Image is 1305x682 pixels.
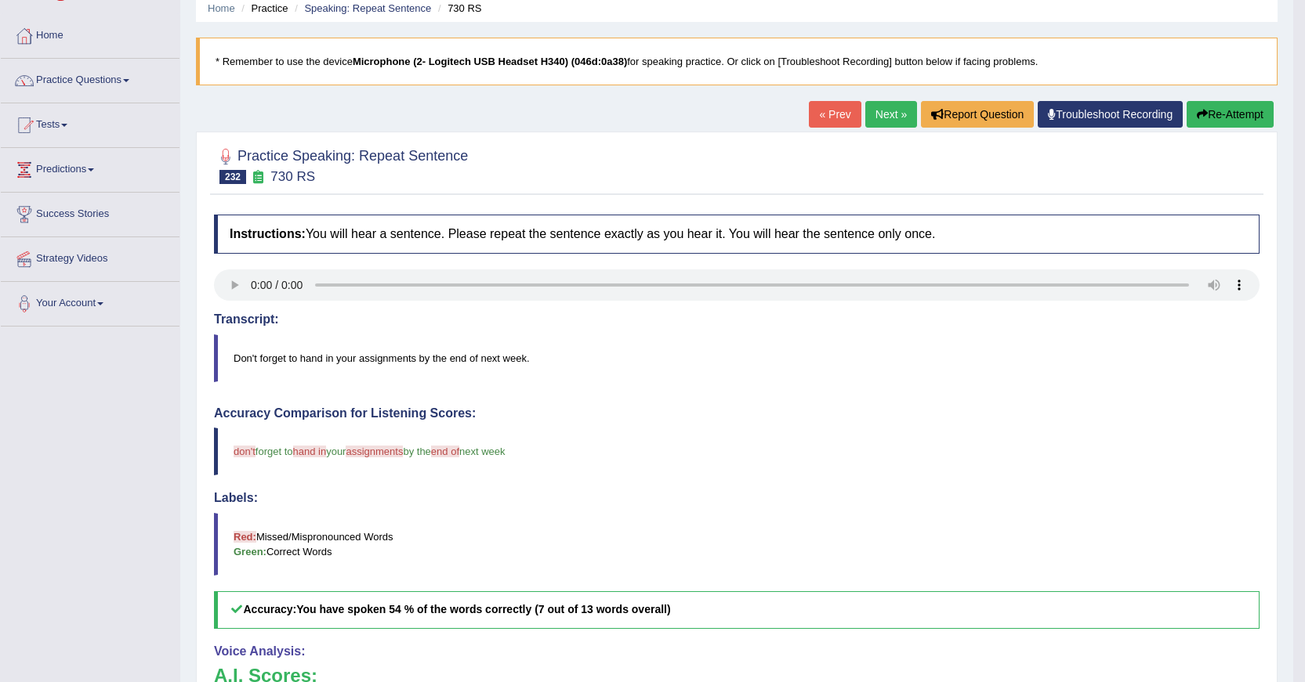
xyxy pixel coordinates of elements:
h4: Voice Analysis: [214,644,1260,659]
a: Next » [865,101,917,128]
li: Practice [237,1,288,16]
b: Instructions: [230,227,306,240]
h4: Accuracy Comparison for Listening Scores: [214,406,1260,420]
a: « Prev [809,101,861,128]
b: You have spoken 54 % of the words correctly (7 out of 13 words overall) [296,603,670,615]
span: by the [403,446,430,457]
h2: Practice Speaking: Repeat Sentence [214,145,468,184]
span: don't [234,446,256,457]
span: end of [431,446,459,457]
span: your [326,446,346,457]
b: Green: [234,546,266,558]
h4: Labels: [214,491,1260,505]
button: Report Question [921,101,1034,128]
a: Speaking: Repeat Sentence [304,2,431,14]
button: Re-Attempt [1187,101,1274,128]
blockquote: Don't forget to hand in your assignments by the end of next week. [214,334,1260,382]
a: Troubleshoot Recording [1038,101,1183,128]
a: Practice Questions [1,59,179,98]
h4: You will hear a sentence. Please repeat the sentence exactly as you hear it. You will hear the se... [214,215,1260,254]
span: forget to [256,446,293,457]
li: 730 RS [434,1,482,16]
blockquote: * Remember to use the device for speaking practice. Or click on [Troubleshoot Recording] button b... [196,38,1278,85]
a: Home [208,2,235,14]
small: 730 RS [270,169,315,184]
a: Home [1,14,179,53]
h5: Accuracy: [214,591,1260,628]
a: Success Stories [1,193,179,232]
a: Predictions [1,148,179,187]
b: Red: [234,531,256,543]
b: Microphone (2- Logitech USB Headset H340) (046d:0a38) [353,56,627,67]
a: Strategy Videos [1,237,179,276]
span: assignments [346,446,403,457]
blockquote: Missed/Mispronounced Words Correct Words [214,513,1260,576]
a: Your Account [1,282,179,321]
small: Exam occurring question [250,170,266,185]
span: hand in [293,446,327,457]
span: next week [459,446,506,457]
span: 232 [219,170,246,184]
a: Tests [1,103,179,143]
h4: Transcript: [214,312,1260,327]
